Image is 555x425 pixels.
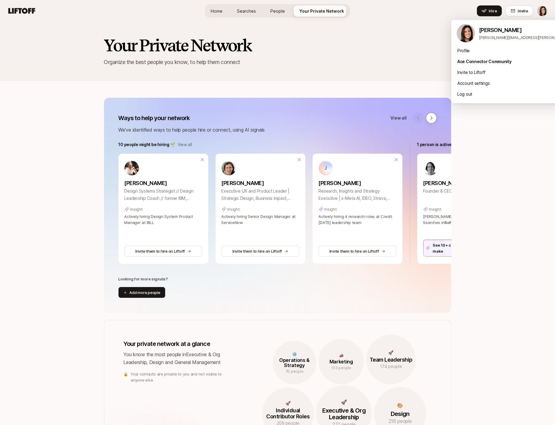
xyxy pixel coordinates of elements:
[457,24,475,42] img: Eleanor Morgan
